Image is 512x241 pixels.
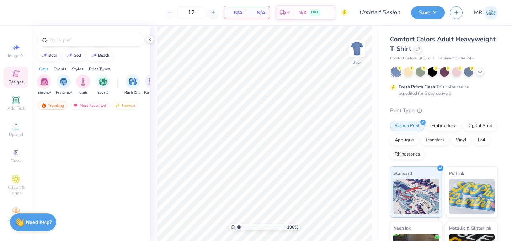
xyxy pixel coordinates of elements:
span: Puff Ink [449,169,464,177]
div: Applique [390,135,418,146]
span: Parent's Weekend [144,90,160,95]
button: beach [87,50,113,61]
img: Standard [393,179,439,214]
div: filter for Club [76,74,90,95]
div: Styles [72,66,84,72]
div: bear [48,53,57,57]
div: Trending [38,101,67,110]
img: Fraternity Image [60,78,68,86]
input: Try "Alpha" [49,36,140,43]
div: Print Type [390,106,498,115]
img: trend_line.gif [66,53,72,58]
span: MR [474,9,482,17]
span: # C1717 [420,56,435,62]
span: FREE [311,10,319,15]
img: Rush & Bid Image [129,78,137,86]
span: Greek [11,158,22,164]
span: Sorority [38,90,51,95]
button: filter button [56,74,72,95]
div: Back [352,59,362,66]
span: Add Text [7,105,25,111]
div: This color can be expedited for 5 day delivery. [399,84,486,96]
img: trend_line.gif [91,53,97,58]
span: N/A [298,9,307,16]
img: most_fav.gif [73,103,78,108]
div: Foil [473,135,490,146]
img: trending.gif [41,103,47,108]
div: Print Types [89,66,110,72]
div: Digital Print [463,121,497,131]
span: Standard [393,169,412,177]
button: bear [37,50,60,61]
span: Minimum Order: 24 + [438,56,474,62]
div: beach [98,53,110,57]
input: – – [177,6,205,19]
img: Sorority Image [40,78,48,86]
img: Newest.gif [115,103,121,108]
span: Image AI [8,53,25,58]
button: filter button [76,74,90,95]
span: Comfort Colors [390,56,416,62]
strong: Need help? [26,219,52,226]
img: Micaela Rothenbuhler [484,6,498,20]
div: Screen Print [390,121,425,131]
span: Sports [97,90,108,95]
span: Clipart & logos [4,184,28,196]
div: filter for Sports [96,74,110,95]
span: Decorate [7,216,25,222]
strong: Fresh Prints Flash: [399,84,436,90]
span: Metallic & Glitter Ink [449,224,491,232]
div: filter for Parent's Weekend [144,74,160,95]
div: filter for Fraternity [56,74,72,95]
img: Parent's Weekend Image [148,78,156,86]
div: Most Favorited [69,101,110,110]
span: Comfort Colors Adult Heavyweight T-Shirt [390,35,496,53]
button: Save [411,6,445,19]
button: filter button [124,74,141,95]
img: Puff Ink [449,179,495,214]
div: Embroidery [427,121,460,131]
span: Upload [9,132,23,137]
img: Sports Image [99,78,107,86]
img: trend_line.gif [41,53,47,58]
div: Transfers [421,135,449,146]
div: Events [54,66,66,72]
img: Back [350,41,364,56]
div: Vinyl [451,135,471,146]
span: N/A [251,9,265,16]
span: Rush & Bid [124,90,141,95]
div: golf [74,53,81,57]
button: golf [63,50,85,61]
input: Untitled Design [353,5,406,20]
a: MR [474,6,498,20]
button: filter button [96,74,110,95]
div: filter for Sorority [37,74,51,95]
div: Rhinestones [390,149,425,160]
span: Club [79,90,87,95]
span: Fraternity [56,90,72,95]
button: filter button [144,74,160,95]
span: Neon Ink [393,224,411,232]
span: N/A [228,9,242,16]
span: 100 % [287,224,298,230]
div: Orgs [39,66,48,72]
img: Club Image [79,78,87,86]
button: filter button [37,74,51,95]
div: Newest [112,101,139,110]
span: Designs [8,79,24,85]
div: filter for Rush & Bid [124,74,141,95]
